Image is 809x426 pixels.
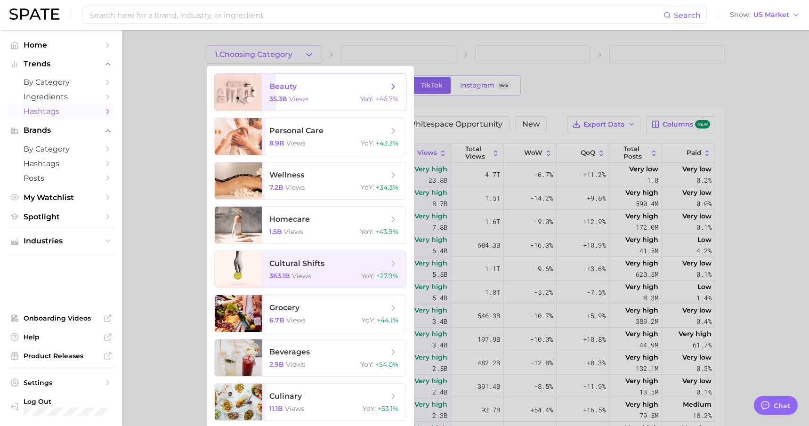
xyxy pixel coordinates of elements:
[269,126,324,135] span: personal care
[363,404,376,413] span: YoY :
[24,193,99,202] span: My Watchlist
[269,303,299,312] span: grocery
[8,123,115,137] button: Brands
[360,360,373,369] span: YoY :
[286,139,306,147] span: views
[269,259,324,268] span: cultural shifts
[8,190,115,205] a: My Watchlist
[269,170,304,179] span: wellness
[375,95,398,103] span: +46.7%
[24,378,99,387] span: Settings
[269,139,284,147] span: 8.9b
[8,330,115,344] a: Help
[362,316,375,324] span: YoY :
[289,95,308,103] span: views
[269,82,297,91] span: beauty
[24,352,99,360] span: Product Releases
[269,95,287,103] span: 35.3b
[8,38,115,52] a: Home
[24,159,99,168] span: Hashtags
[269,360,284,369] span: 2.9b
[24,145,99,153] span: by Category
[269,316,284,324] span: 6.7b
[286,360,305,369] span: views
[361,272,374,280] span: YoY :
[8,104,115,119] a: Hashtags
[284,227,303,236] span: views
[8,349,115,363] a: Product Releases
[285,183,305,192] span: views
[8,89,115,104] a: Ingredients
[8,209,115,224] a: Spotlight
[269,272,290,280] span: 363.1b
[360,227,373,236] span: YoY :
[361,139,374,147] span: YoY :
[269,392,302,401] span: culinary
[375,227,398,236] span: +43.9%
[24,107,99,116] span: Hashtags
[24,126,99,135] span: Brands
[361,183,374,192] span: YoY :
[24,78,99,87] span: by Category
[24,333,99,341] span: Help
[8,75,115,89] a: by Category
[376,139,398,147] span: +43.3%
[286,316,306,324] span: views
[8,234,115,248] button: Industries
[8,376,115,390] a: Settings
[24,314,99,322] span: Onboarding Videos
[24,237,99,245] span: Industries
[360,95,373,103] span: YoY :
[292,272,311,280] span: views
[8,171,115,185] a: Posts
[377,316,398,324] span: +44.1%
[269,227,282,236] span: 1.5b
[730,12,751,17] span: Show
[269,347,310,356] span: beverages
[376,272,398,280] span: +27.9%
[674,11,701,20] span: Search
[8,142,115,156] a: by Category
[378,404,398,413] span: +53.1%
[269,183,283,192] span: 7.2b
[728,9,802,21] button: ShowUS Market
[8,311,115,325] a: Onboarding Videos
[8,57,115,71] button: Trends
[8,394,115,418] a: Log out. Currently logged in with e-mail pryan@sharkninja.com.
[8,156,115,171] a: Hashtags
[269,215,310,224] span: homecare
[24,92,99,101] span: Ingredients
[753,12,789,17] span: US Market
[375,360,398,369] span: +54.0%
[376,183,398,192] span: +34.3%
[89,7,663,23] input: Search here for a brand, industry, or ingredient
[9,8,59,20] img: SPATE
[285,404,304,413] span: views
[24,397,107,406] span: Log Out
[24,174,99,183] span: Posts
[269,404,283,413] span: 11.1b
[24,60,99,68] span: Trends
[24,40,99,49] span: Home
[24,212,99,221] span: Spotlight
